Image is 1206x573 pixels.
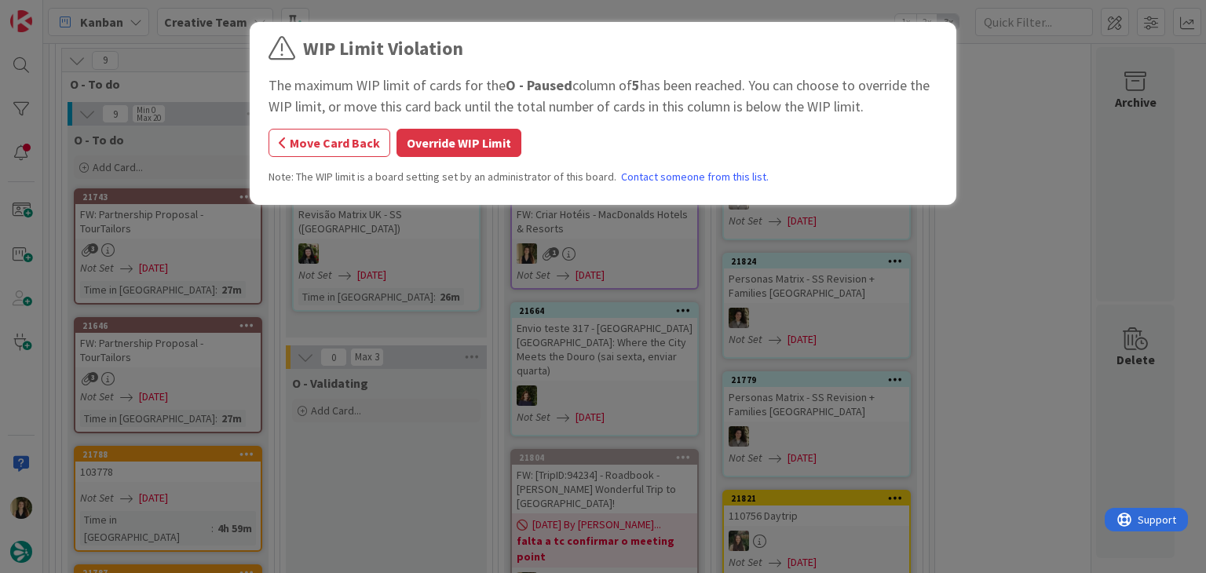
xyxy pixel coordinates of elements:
button: Move Card Back [269,129,390,157]
a: Contact someone from this list. [621,169,769,185]
button: Override WIP Limit [397,129,521,157]
b: 5 [632,76,640,94]
b: O - Paused [506,76,572,94]
div: WIP Limit Violation [303,35,463,63]
span: Support [33,2,71,21]
div: The maximum WIP limit of cards for the column of has been reached. You can choose to override the... [269,75,937,117]
div: Note: The WIP limit is a board setting set by an administrator of this board. [269,169,937,185]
